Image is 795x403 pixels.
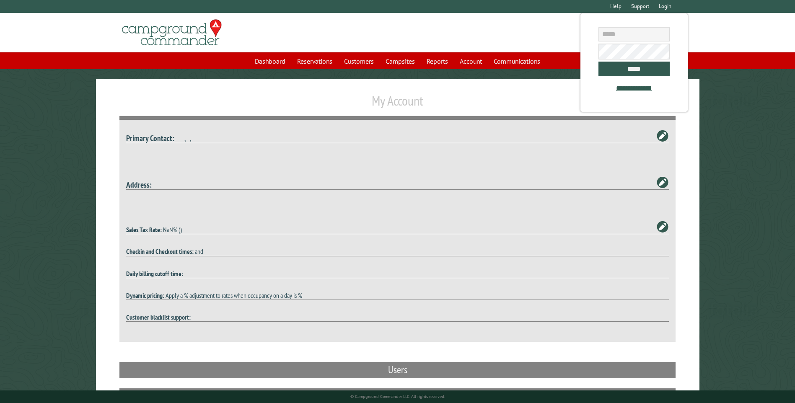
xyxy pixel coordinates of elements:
strong: Primary Contact: [126,133,174,143]
h1: My Account [119,93,675,116]
a: Campsites [381,53,420,69]
a: Customers [339,53,379,69]
span: and [195,247,203,256]
strong: Sales Tax Rate: [126,225,162,234]
span: Apply a % adjustment to rates when occupancy on a day is % [166,291,302,300]
small: © Campground Commander LLC. All rights reserved. [350,394,445,399]
span: NaN% () [163,225,182,234]
a: Dashboard [250,53,290,69]
img: Campground Commander [119,16,224,49]
h4: , , [126,133,668,143]
strong: Address: [126,179,152,190]
strong: Daily billing cutoff time: [126,269,183,278]
a: Reports [422,53,453,69]
strong: Checkin and Checkout times: [126,247,194,256]
strong: Dynamic pricing: [126,291,164,300]
a: Communications [489,53,545,69]
strong: Customer blacklist support: [126,313,191,321]
a: Reservations [292,53,337,69]
a: Account [455,53,487,69]
h2: Users [119,362,675,378]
